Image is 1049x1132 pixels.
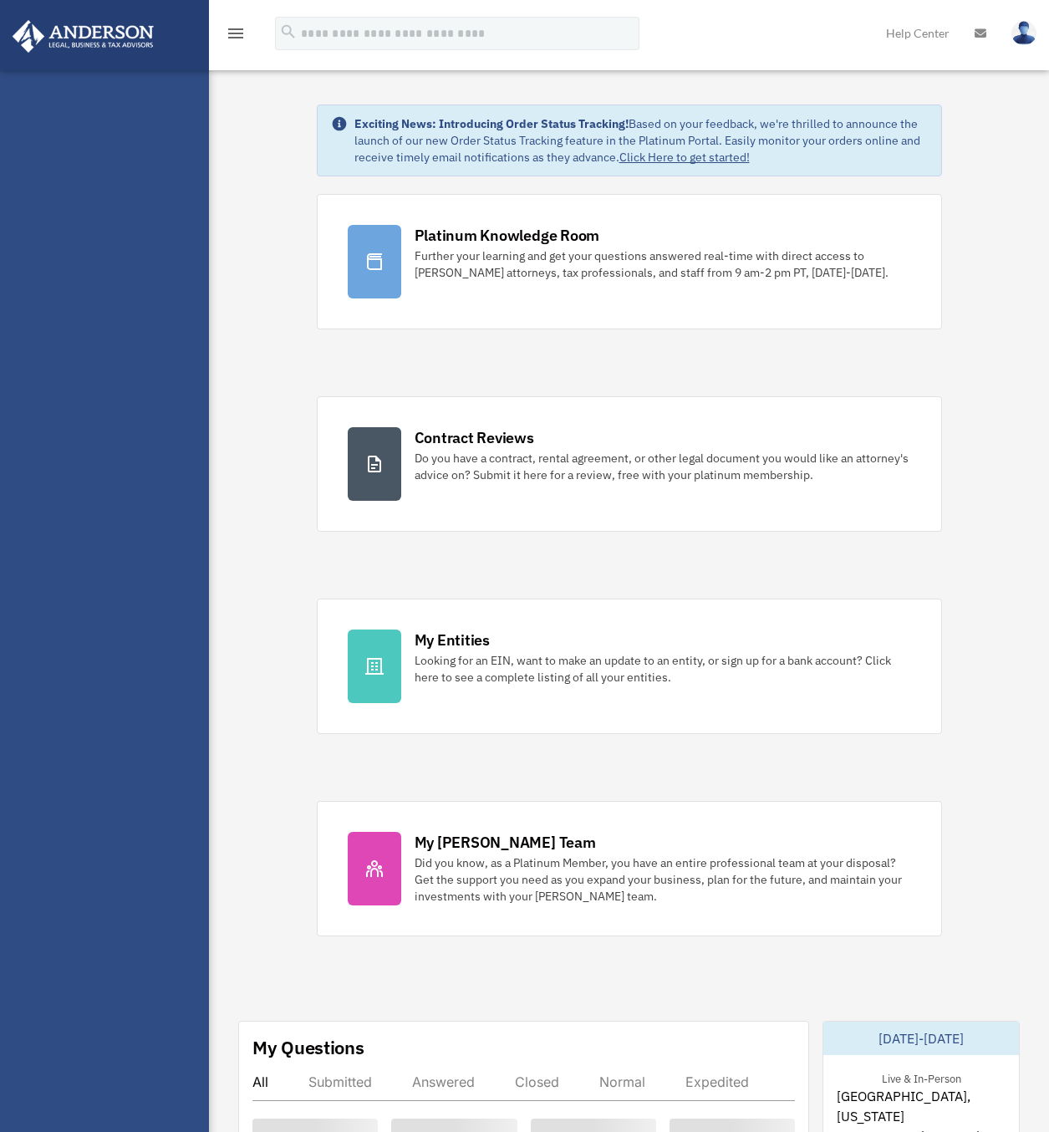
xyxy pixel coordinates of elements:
[354,115,928,166] div: Based on your feedback, we're thrilled to announce the launch of our new Order Status Tracking fe...
[252,1035,364,1060] div: My Questions
[415,247,911,281] div: Further your learning and get your questions answered real-time with direct access to [PERSON_NAM...
[415,427,534,448] div: Contract Reviews
[354,116,629,131] strong: Exciting News: Introducing Order Status Tracking!
[415,450,911,483] div: Do you have a contract, rental agreement, or other legal document you would like an attorney's ad...
[252,1073,268,1090] div: All
[317,599,942,734] a: My Entities Looking for an EIN, want to make an update to an entity, or sign up for a bank accoun...
[412,1073,475,1090] div: Answered
[837,1086,1006,1126] span: [GEOGRAPHIC_DATA], [US_STATE]
[515,1073,559,1090] div: Closed
[685,1073,749,1090] div: Expedited
[317,801,942,936] a: My [PERSON_NAME] Team Did you know, as a Platinum Member, you have an entire professional team at...
[415,854,911,905] div: Did you know, as a Platinum Member, you have an entire professional team at your disposal? Get th...
[415,630,490,650] div: My Entities
[415,832,596,853] div: My [PERSON_NAME] Team
[415,652,911,686] div: Looking for an EIN, want to make an update to an entity, or sign up for a bank account? Click her...
[317,396,942,532] a: Contract Reviews Do you have a contract, rental agreement, or other legal document you would like...
[415,225,600,246] div: Platinum Knowledge Room
[279,23,298,41] i: search
[308,1073,372,1090] div: Submitted
[1011,21,1036,45] img: User Pic
[226,23,246,43] i: menu
[226,29,246,43] a: menu
[823,1022,1019,1055] div: [DATE]-[DATE]
[8,20,159,53] img: Anderson Advisors Platinum Portal
[868,1068,975,1086] div: Live & In-Person
[317,194,942,329] a: Platinum Knowledge Room Further your learning and get your questions answered real-time with dire...
[619,150,750,165] a: Click Here to get started!
[599,1073,645,1090] div: Normal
